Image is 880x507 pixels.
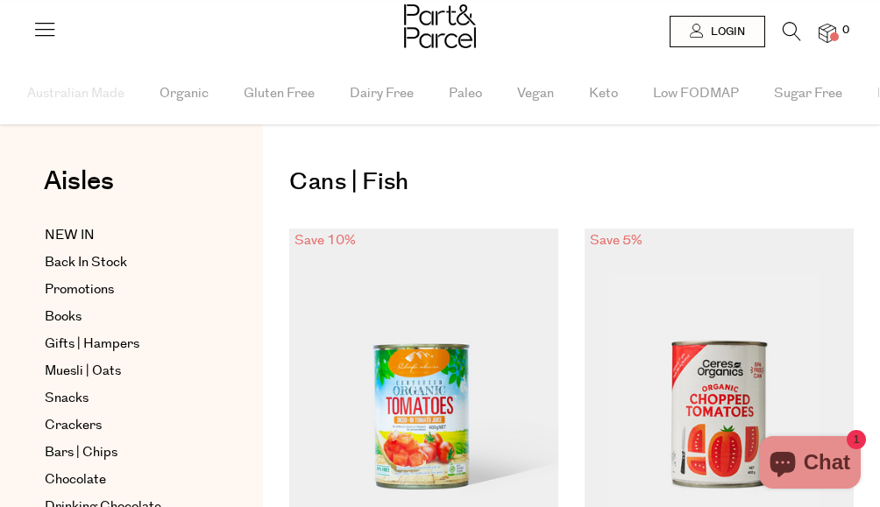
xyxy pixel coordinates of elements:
[45,252,127,273] span: Back In Stock
[44,162,114,201] span: Aisles
[45,225,204,246] a: NEW IN
[160,63,209,124] span: Organic
[774,63,842,124] span: Sugar Free
[706,25,745,39] span: Login
[45,469,204,490] a: Chocolate
[653,63,739,124] span: Low FODMAP
[289,229,361,252] div: Save 10%
[45,361,204,382] a: Muesli | Oats
[45,306,204,327] a: Books
[45,415,204,436] a: Crackers
[585,229,648,252] div: Save 5%
[754,436,866,493] inbox-online-store-chat: Shopify online store chat
[449,63,482,124] span: Paleo
[45,252,204,273] a: Back In Stock
[45,388,204,409] a: Snacks
[45,442,117,463] span: Bars | Chips
[45,415,102,436] span: Crackers
[45,306,82,327] span: Books
[838,23,854,39] span: 0
[45,361,121,382] span: Muesli | Oats
[589,63,618,124] span: Keto
[27,63,124,124] span: Australian Made
[244,63,315,124] span: Gluten Free
[45,469,106,490] span: Chocolate
[289,162,854,202] h1: Cans | Fish
[45,279,114,300] span: Promotions
[45,388,89,409] span: Snacks
[45,442,204,463] a: Bars | Chips
[45,225,95,246] span: NEW IN
[670,16,765,47] a: Login
[44,168,114,212] a: Aisles
[350,63,414,124] span: Dairy Free
[819,24,836,42] a: 0
[45,334,139,355] span: Gifts | Hampers
[404,4,476,48] img: Part&Parcel
[517,63,554,124] span: Vegan
[45,334,204,355] a: Gifts | Hampers
[45,279,204,300] a: Promotions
